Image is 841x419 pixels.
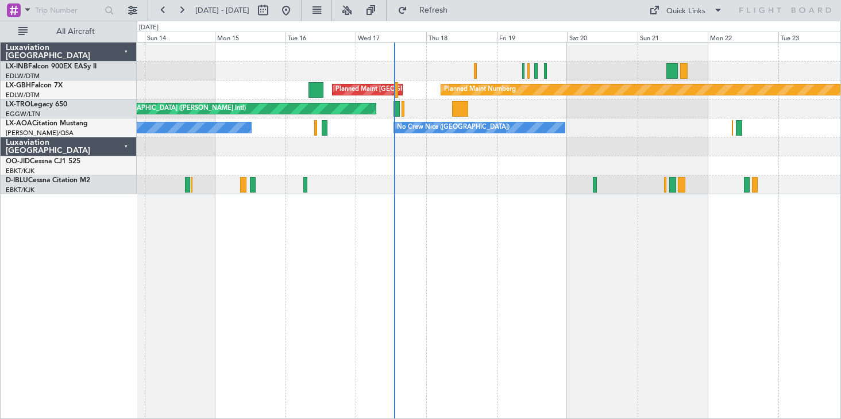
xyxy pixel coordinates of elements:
div: Unplanned Maint [GEOGRAPHIC_DATA] ([PERSON_NAME] Intl) [60,100,246,117]
div: Mon 15 [215,32,286,42]
div: Quick Links [666,6,705,17]
a: OO-JIDCessna CJ1 525 [6,158,80,165]
a: LX-INBFalcon 900EX EASy II [6,63,97,70]
div: Planned Maint [GEOGRAPHIC_DATA] ([GEOGRAPHIC_DATA]) [335,81,516,98]
span: [DATE] - [DATE] [195,5,249,16]
a: EBKT/KJK [6,186,34,194]
span: LX-INB [6,63,28,70]
div: No Crew Nice ([GEOGRAPHIC_DATA]) [397,119,510,136]
a: EDLW/DTM [6,91,40,99]
a: [PERSON_NAME]/QSA [6,129,74,137]
div: Planned Maint Nurnberg [444,81,516,98]
div: [DATE] [139,23,159,33]
a: D-IBLUCessna Citation M2 [6,177,90,184]
span: LX-GBH [6,82,31,89]
span: All Aircraft [30,28,121,36]
span: LX-AOA [6,120,32,127]
button: Quick Links [643,1,728,20]
div: Thu 18 [426,32,497,42]
a: LX-TROLegacy 650 [6,101,67,108]
div: Fri 19 [497,32,568,42]
div: Sun 21 [638,32,708,42]
span: D-IBLU [6,177,28,184]
button: Refresh [392,1,461,20]
a: EBKT/KJK [6,167,34,175]
a: LX-AOACitation Mustang [6,120,88,127]
div: Wed 17 [356,32,426,42]
a: LX-GBHFalcon 7X [6,82,63,89]
button: All Aircraft [13,22,125,41]
div: Mon 22 [708,32,778,42]
a: EDLW/DTM [6,72,40,80]
a: EGGW/LTN [6,110,40,118]
span: Refresh [410,6,458,14]
input: Trip Number [35,2,101,19]
div: Tue 16 [286,32,356,42]
span: LX-TRO [6,101,30,108]
div: Sun 14 [145,32,215,42]
div: Sat 20 [567,32,638,42]
span: OO-JID [6,158,30,165]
